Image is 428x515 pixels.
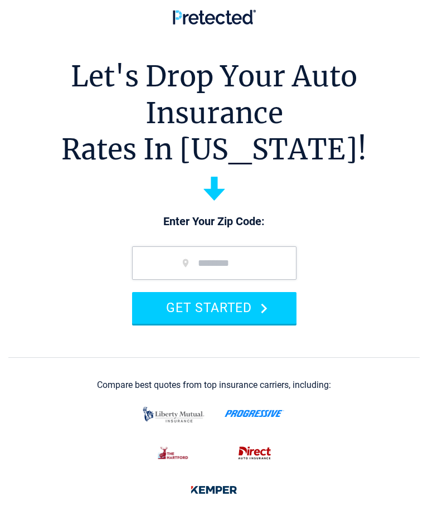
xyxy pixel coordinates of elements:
[184,478,244,502] img: kemper
[173,9,256,25] img: Pretected Logo
[132,292,296,324] button: GET STARTED
[121,214,308,230] p: Enter Your Zip Code:
[152,441,196,465] img: thehartford
[97,380,331,390] div: Compare best quotes from top insurance carriers, including:
[132,246,296,280] input: zip code
[140,401,207,428] img: liberty
[232,441,277,465] img: direct
[225,410,284,417] img: progressive
[8,59,420,168] h1: Let's Drop Your Auto Insurance Rates In [US_STATE]!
